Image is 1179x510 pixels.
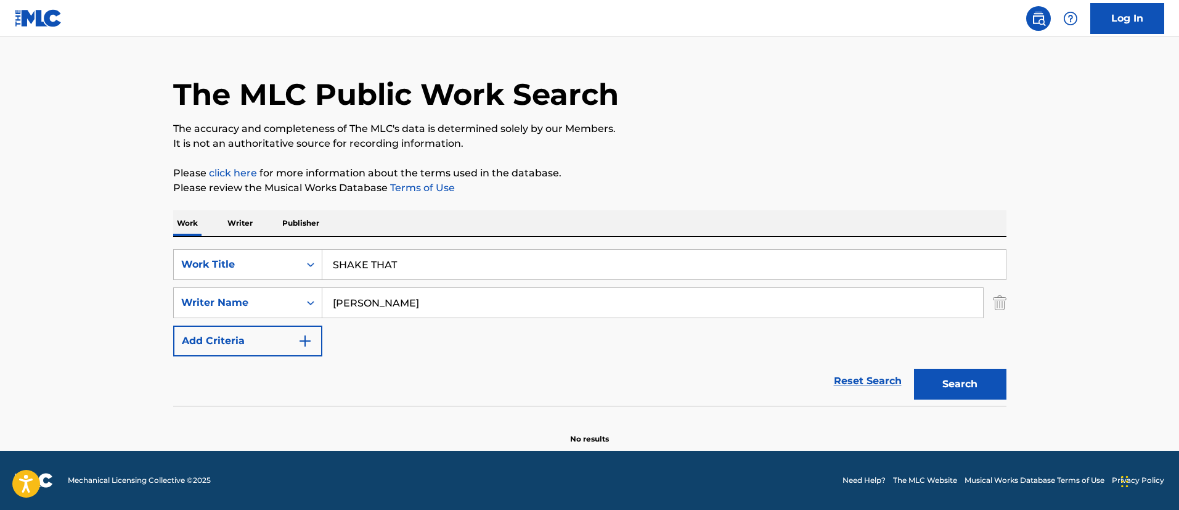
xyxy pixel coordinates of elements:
a: Public Search [1026,6,1051,31]
img: help [1063,11,1078,26]
div: Writer Name [181,295,292,310]
a: Terms of Use [388,182,455,194]
p: Please review the Musical Works Database [173,181,1006,195]
img: logo [15,473,53,488]
img: Delete Criterion [993,287,1006,318]
button: Add Criteria [173,326,322,356]
p: Writer [224,210,256,236]
div: Drag [1121,463,1128,500]
a: Reset Search [828,368,908,395]
div: Work Title [181,257,292,272]
p: Work [173,210,202,236]
img: MLC Logo [15,9,62,27]
a: Privacy Policy [1112,475,1164,486]
button: Search [914,369,1006,400]
p: It is not an authoritative source for recording information. [173,136,1006,151]
a: The MLC Website [893,475,957,486]
form: Search Form [173,249,1006,406]
img: search [1031,11,1046,26]
h1: The MLC Public Work Search [173,76,619,113]
span: Mechanical Licensing Collective © 2025 [68,475,211,486]
a: click here [209,167,257,179]
iframe: Chat Widget [1117,451,1179,510]
a: Musical Works Database Terms of Use [965,475,1104,486]
p: Please for more information about the terms used in the database. [173,166,1006,181]
a: Log In [1090,3,1164,34]
p: Publisher [279,210,323,236]
img: 9d2ae6d4665cec9f34b9.svg [298,334,312,348]
p: The accuracy and completeness of The MLC's data is determined solely by our Members. [173,121,1006,136]
p: No results [570,419,609,445]
div: Help [1058,6,1083,31]
a: Need Help? [842,475,886,486]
